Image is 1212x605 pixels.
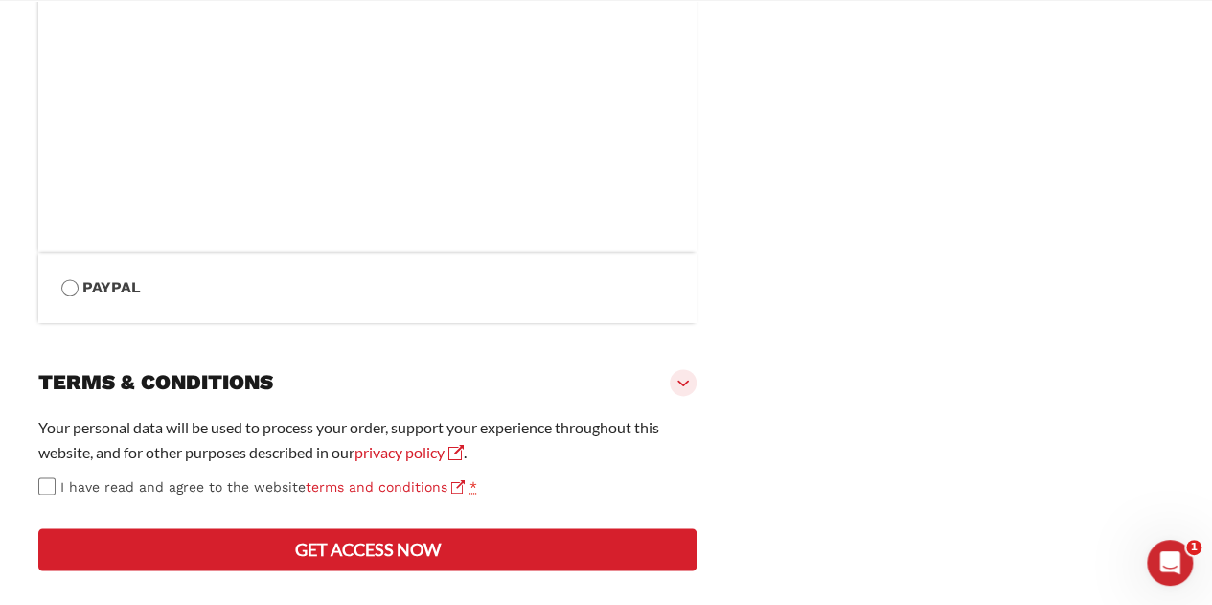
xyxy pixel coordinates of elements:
abbr: required [469,479,477,495]
p: Your personal data will be used to process your order, support your experience throughout this we... [38,415,697,465]
a: terms and conditions [306,479,465,495]
button: Get access now [38,528,697,570]
input: PayPal [61,279,79,296]
a: privacy policy [354,443,464,461]
span: I have read and agree to the website [60,479,465,495]
iframe: Intercom live chat [1147,540,1193,586]
input: I have read and agree to the websiteterms and conditions * [38,477,56,495]
span: 1 [1186,540,1201,555]
h3: Terms & conditions [38,369,273,396]
label: PayPal [61,275,674,300]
